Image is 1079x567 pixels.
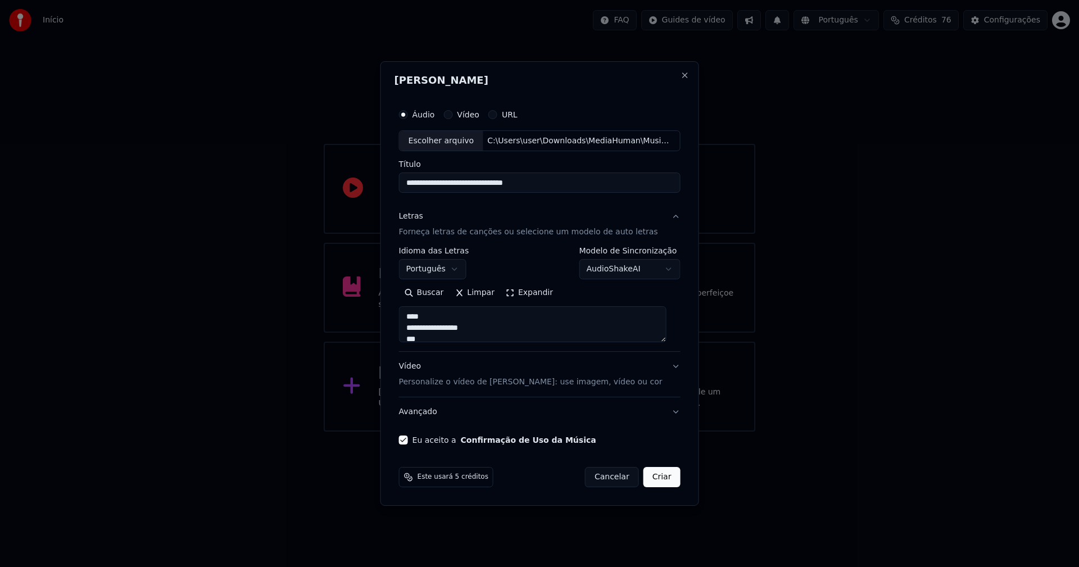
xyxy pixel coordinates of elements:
[449,284,500,302] button: Limpar
[399,284,450,302] button: Buscar
[399,211,423,223] div: Letras
[399,247,681,352] div: LetrasForneça letras de canções ou selecione um modelo de auto letras
[579,247,680,255] label: Modelo de Sincronização
[395,75,685,85] h2: [PERSON_NAME]
[399,227,658,238] p: Forneça letras de canções ou selecione um modelo de auto letras
[500,284,559,302] button: Expandir
[399,202,681,247] button: LetrasForneça letras de canções ou selecione um modelo de auto letras
[585,467,639,487] button: Cancelar
[412,436,596,444] label: Eu aceito a
[400,131,483,151] div: Escolher arquivo
[399,352,681,397] button: VídeoPersonalize o vídeo de [PERSON_NAME]: use imagem, vídeo ou cor
[483,135,674,147] div: C:\Users\user\Downloads\MediaHuman\Music\[PERSON_NAME] que é feito de ti.mp3
[399,361,663,388] div: Vídeo
[399,161,681,169] label: Título
[399,247,469,255] label: Idioma das Letras
[502,111,518,119] label: URL
[461,436,596,444] button: Eu aceito a
[412,111,435,119] label: Áudio
[418,473,488,482] span: Este usará 5 créditos
[399,377,663,388] p: Personalize o vídeo de [PERSON_NAME]: use imagem, vídeo ou cor
[457,111,479,119] label: Vídeo
[399,397,681,427] button: Avançado
[643,467,681,487] button: Criar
